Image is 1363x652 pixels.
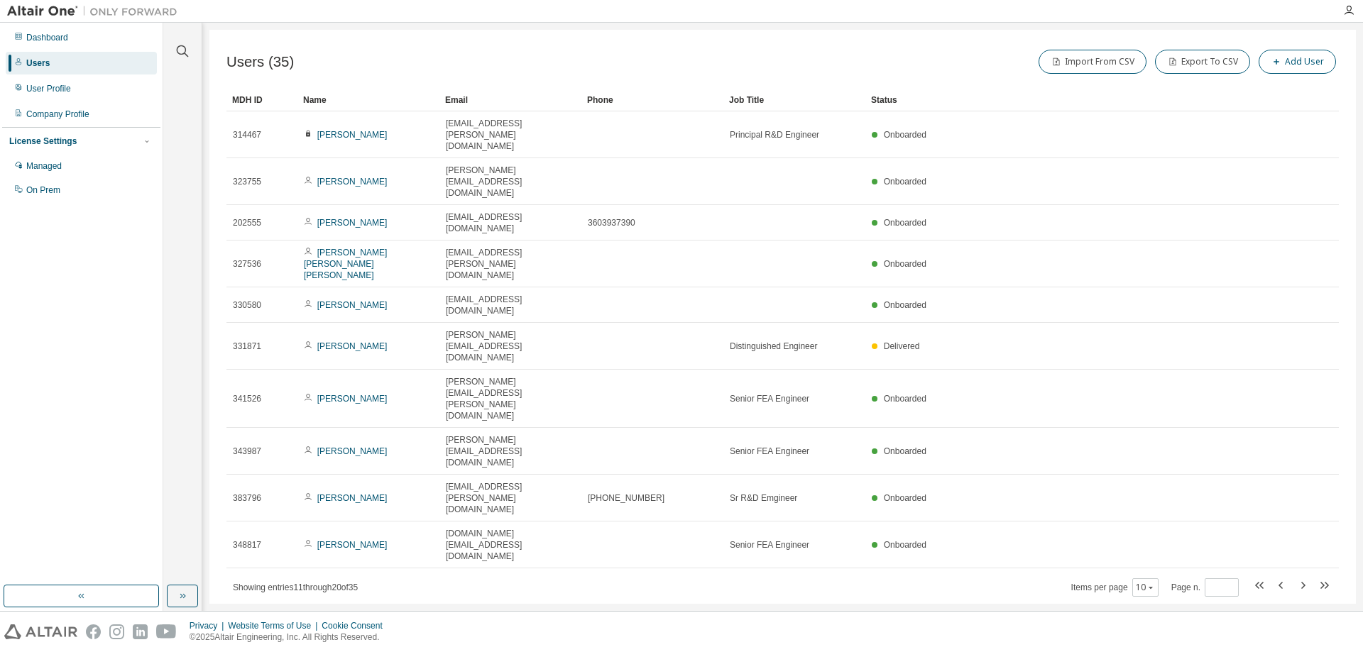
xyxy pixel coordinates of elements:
[446,481,575,515] span: [EMAIL_ADDRESS][PERSON_NAME][DOMAIN_NAME]
[317,218,388,228] a: [PERSON_NAME]
[317,341,388,351] a: [PERSON_NAME]
[232,89,292,111] div: MDH ID
[446,211,575,234] span: [EMAIL_ADDRESS][DOMAIN_NAME]
[446,165,575,199] span: [PERSON_NAME][EMAIL_ADDRESS][DOMAIN_NAME]
[233,217,261,228] span: 202555
[304,248,387,280] a: [PERSON_NAME] [PERSON_NAME] [PERSON_NAME]
[446,294,575,316] span: [EMAIL_ADDRESS][DOMAIN_NAME]
[233,129,261,140] span: 314467
[303,89,434,111] div: Name
[446,528,575,562] span: [DOMAIN_NAME][EMAIL_ADDRESS][DOMAIN_NAME]
[1259,50,1336,74] button: Add User
[26,160,62,172] div: Managed
[884,341,920,351] span: Delivered
[729,89,860,111] div: Job Title
[588,217,635,228] span: 3603937390
[233,492,261,504] span: 383796
[884,493,926,503] span: Onboarded
[587,89,718,111] div: Phone
[446,247,575,281] span: [EMAIL_ADDRESS][PERSON_NAME][DOMAIN_NAME]
[446,329,575,363] span: [PERSON_NAME][EMAIL_ADDRESS][DOMAIN_NAME]
[317,446,388,456] a: [PERSON_NAME]
[233,539,261,551] span: 348817
[445,89,576,111] div: Email
[588,492,664,504] span: [PHONE_NUMBER]
[226,54,294,70] span: Users (35)
[317,130,388,140] a: [PERSON_NAME]
[730,341,817,352] span: Distinguished Engineer
[884,259,926,269] span: Onboarded
[26,109,89,120] div: Company Profile
[730,446,809,457] span: Senior FEA Engineer
[317,493,388,503] a: [PERSON_NAME]
[317,177,388,187] a: [PERSON_NAME]
[446,434,575,468] span: [PERSON_NAME][EMAIL_ADDRESS][DOMAIN_NAME]
[233,393,261,404] span: 341526
[26,57,50,69] div: Users
[884,300,926,310] span: Onboarded
[730,539,809,551] span: Senior FEA Engineer
[446,118,575,152] span: [EMAIL_ADDRESS][PERSON_NAME][DOMAIN_NAME]
[26,32,68,43] div: Dashboard
[730,129,819,140] span: Principal R&D Engineer
[317,540,388,550] a: [PERSON_NAME]
[884,540,926,550] span: Onboarded
[884,446,926,456] span: Onboarded
[317,300,388,310] a: [PERSON_NAME]
[233,341,261,352] span: 331871
[109,624,124,639] img: instagram.svg
[86,624,101,639] img: facebook.svg
[228,620,322,631] div: Website Terms of Use
[884,394,926,404] span: Onboarded
[9,136,77,147] div: License Settings
[233,258,261,270] span: 327536
[156,624,177,639] img: youtube.svg
[1071,578,1159,597] span: Items per page
[317,394,388,404] a: [PERSON_NAME]
[446,376,575,421] span: [PERSON_NAME][EMAIL_ADDRESS][PERSON_NAME][DOMAIN_NAME]
[1171,578,1239,597] span: Page n.
[730,492,797,504] span: Sr R&D Emgineer
[190,631,391,643] p: © 2025 Altair Engineering, Inc. All Rights Reserved.
[4,624,77,639] img: altair_logo.svg
[133,624,148,639] img: linkedin.svg
[1039,50,1146,74] button: Import From CSV
[884,177,926,187] span: Onboarded
[233,299,261,311] span: 330580
[1136,582,1155,593] button: 10
[730,393,809,404] span: Senior FEA Engineer
[233,582,358,592] span: Showing entries 11 through 20 of 35
[322,620,390,631] div: Cookie Consent
[884,218,926,228] span: Onboarded
[871,89,1265,111] div: Status
[190,620,228,631] div: Privacy
[7,4,185,18] img: Altair One
[1155,50,1250,74] button: Export To CSV
[884,130,926,140] span: Onboarded
[26,184,60,196] div: On Prem
[233,446,261,457] span: 343987
[26,83,71,94] div: User Profile
[233,176,261,187] span: 323755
